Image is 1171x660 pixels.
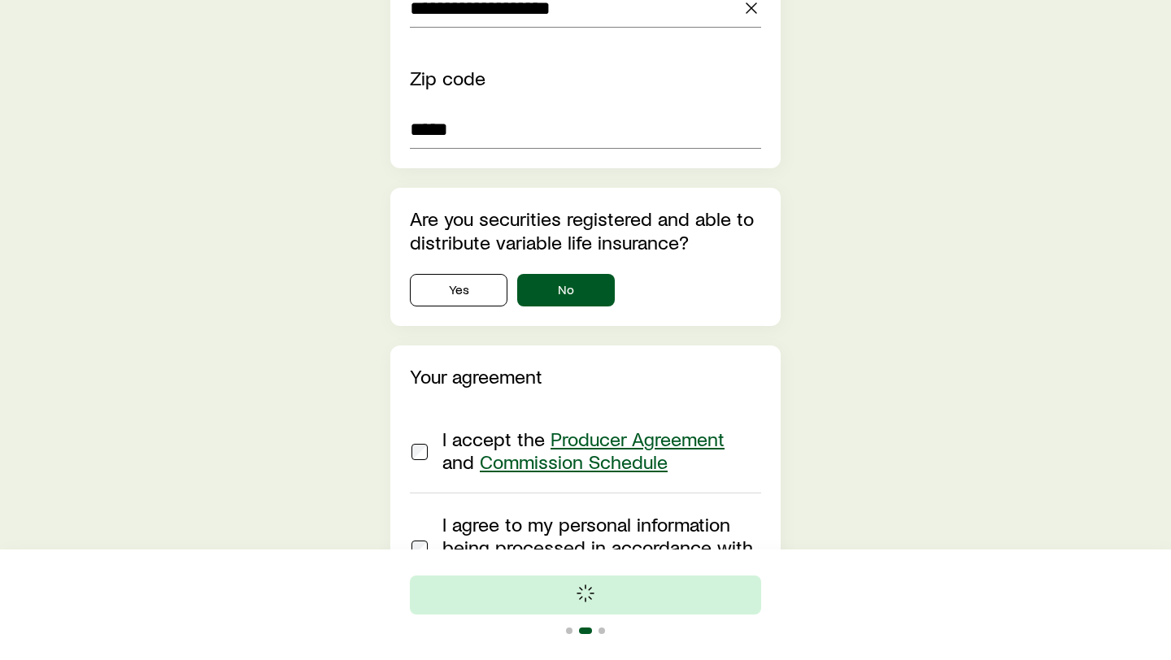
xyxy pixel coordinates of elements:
label: Are you securities registered and able to distribute variable life insurance? [410,206,754,254]
button: Yes [410,274,507,306]
a: Commission Schedule [480,449,668,473]
span: I agree to my personal information being processed in accordance with the Modern Life [442,512,753,581]
a: Producer Agreement [551,427,725,450]
div: isSecuritiesRegistered [410,274,761,306]
label: Your agreement [410,364,542,388]
input: I agree to my personal information being processed in accordance with the Modern Life Privacy Policy [411,541,428,557]
span: I accept the and [442,427,725,473]
input: I accept the Producer Agreement and Commission Schedule [411,444,428,460]
button: No [517,274,615,306]
label: Zip code [410,66,485,89]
